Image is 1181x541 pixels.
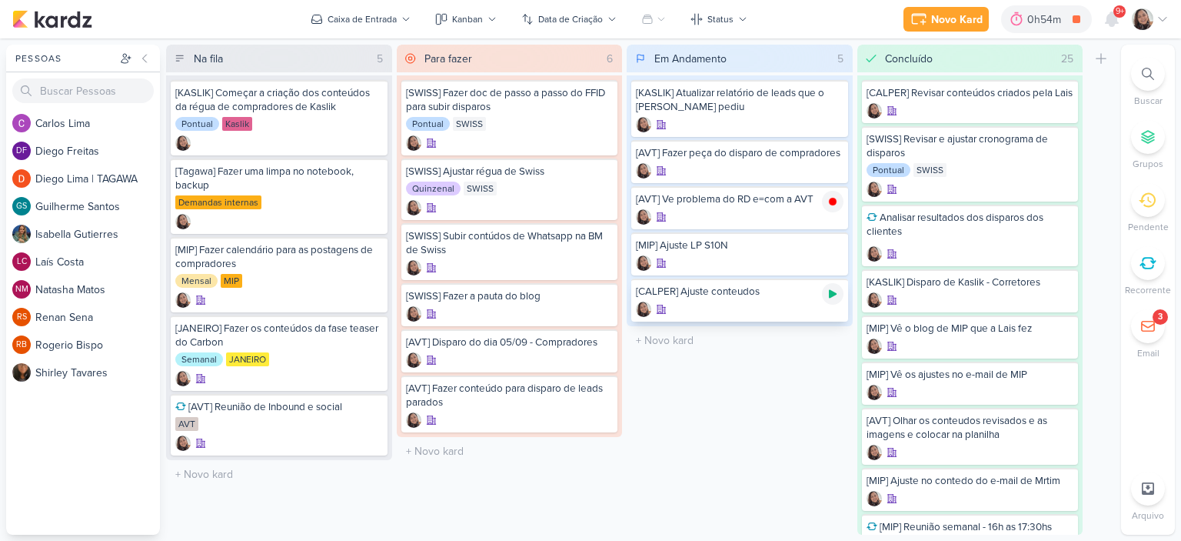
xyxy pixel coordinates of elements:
[867,132,1074,160] div: [SWISS] Revisar e ajustar cronograma de disparos
[867,163,910,177] div: Pontual
[1027,12,1066,28] div: 0h54m
[867,445,882,460] div: Criador(a): Sharlene Khoury
[867,103,882,119] div: Criador(a): Sharlene Khoury
[371,51,389,67] div: 5
[175,86,383,114] div: [KASLIK] Começar a criação dos conteúdos da régua de compradores de Kaslik
[867,445,882,460] img: Sharlene Khoury
[35,254,160,270] div: L a í s C o s t a
[406,200,421,215] div: Criador(a): Sharlene Khoury
[867,182,882,197] img: Sharlene Khoury
[12,52,117,65] div: Pessoas
[175,292,191,308] div: Criador(a): Sharlene Khoury
[636,255,651,271] img: Sharlene Khoury
[16,202,27,211] p: GS
[1132,509,1164,523] p: Arquivo
[175,400,383,414] div: [AVT] Reunião de Inbound e social
[12,197,31,215] div: Guilherme Santos
[15,286,28,294] p: NM
[903,7,989,32] button: Novo Kard
[867,246,882,262] div: Criador(a): Sharlene Khoury
[464,182,497,195] div: SWISS
[867,385,882,400] div: Criador(a): Sharlene Khoury
[1158,311,1163,323] div: 3
[175,292,191,308] img: Sharlene Khoury
[175,135,191,151] img: Sharlene Khoury
[636,146,843,160] div: [AVT] Fazer peça do disparo de compradores
[12,308,31,326] div: Renan Sena
[12,169,31,188] img: Diego Lima | TAGAWA
[453,117,486,131] div: SWISS
[831,51,850,67] div: 5
[12,114,31,132] img: Carlos Lima
[406,289,614,303] div: [SWISS] Fazer a pauta do blog
[406,260,421,276] img: Sharlene Khoury
[17,313,27,322] p: RS
[867,292,882,308] img: Sharlene Khoury
[12,225,31,243] img: Isabella Gutierres
[1133,157,1163,171] p: Grupos
[867,474,1074,488] div: [MIP] Ajuste no contedo do e-mail de Mrtim
[12,280,31,299] div: Natasha Matos
[636,285,843,299] div: [CALPER] Ajuste conteudos
[175,195,261,209] div: Demandas internas
[221,274,242,288] div: MIP
[636,209,651,225] img: Sharlene Khoury
[913,163,946,177] div: SWISS
[636,302,651,317] div: Criador(a): Sharlene Khoury
[406,135,421,151] div: Criador(a): Sharlene Khoury
[16,341,27,349] p: RB
[406,117,450,131] div: Pontual
[12,10,92,28] img: kardz.app
[35,282,160,298] div: N a t a s h a M a t o s
[406,412,421,428] img: Sharlene Khoury
[175,243,383,271] div: [MIP] Fazer calendário para as postagens de compradores
[169,463,389,486] input: + Novo kard
[867,86,1074,100] div: [CALPER] Revisar conteúdos criados pela Lais
[175,417,198,431] div: AVT
[636,239,843,252] div: [MIP] Ajuste LP S10N
[1132,8,1153,30] img: Sharlene Khoury
[175,274,218,288] div: Mensal
[867,385,882,400] img: Sharlene Khoury
[867,414,1074,442] div: [AVT] Olhar os conteudos revisados e as imagens e colocar na planilha
[406,336,614,349] div: [AVT] Disparo do dia 05/09 - Compradores
[175,371,191,386] div: Criador(a): Sharlene Khoury
[1125,283,1171,297] p: Recorrente
[222,117,252,131] div: Kaslik
[867,322,1074,336] div: [MIP] Vê o blog de MIP que a Lais fez
[636,163,651,179] img: Sharlene Khoury
[35,309,160,326] div: R e n a n S e n a
[12,363,31,382] img: Shirley Tavares
[636,163,651,179] div: Criador(a): Sharlene Khoury
[35,199,160,215] div: G u i l h e r m e S a n t o s
[636,302,651,317] img: Sharlene Khoury
[35,365,160,381] div: S h i r l e y T a v a r e s
[406,382,614,409] div: [AVT] Fazer conteúdo para disparo de leads parados
[600,51,619,67] div: 6
[867,491,882,506] img: Sharlene Khoury
[867,491,882,506] div: Criador(a): Sharlene Khoury
[1116,5,1124,18] span: 9+
[1134,94,1163,108] p: Buscar
[175,436,191,451] div: Criador(a): Sharlene Khoury
[630,329,850,352] input: + Novo kard
[867,276,1074,289] div: [KASLIK] Disparo de Kaslik - Corretores
[12,142,31,160] div: Diego Freitas
[406,306,421,322] img: Sharlene Khoury
[175,117,219,131] div: Pontual
[636,192,843,206] div: [AVT] Ve problema do RD e=com a AVT
[35,226,160,242] div: I s a b e l l a G u t i e r r e s
[406,229,614,257] div: [SWISS] Subir contúdos de Whatsapp na BM de Swiss
[406,306,421,322] div: Criador(a): Sharlene Khoury
[1121,57,1175,108] li: Ctrl + F
[931,12,983,28] div: Novo Kard
[35,171,160,187] div: D i e g o L i m a | T A G A W A
[226,352,269,366] div: JANEIRO
[406,165,614,179] div: [SWISS] Ajustar régua de Swiss
[175,135,191,151] div: Criador(a): Sharlene Khoury
[636,209,651,225] div: Criador(a): Sharlene Khoury
[17,258,27,266] p: LC
[1137,346,1159,360] p: Email
[406,86,614,114] div: [SWISS] Fazer doc de passo a passo do FFID para subir disparos
[12,78,154,103] input: Buscar Pessoas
